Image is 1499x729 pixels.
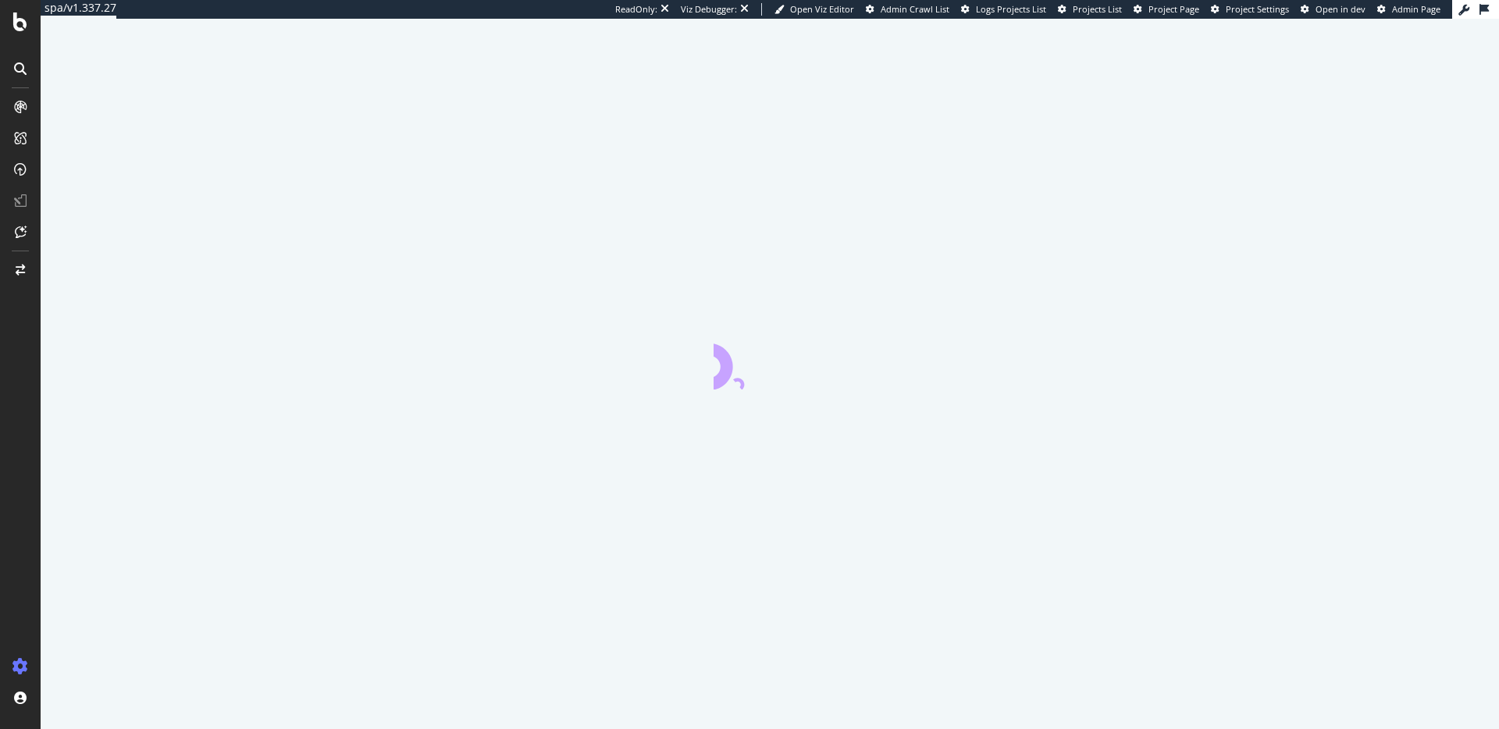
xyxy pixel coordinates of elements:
a: Logs Projects List [961,3,1046,16]
span: Admin Crawl List [881,3,949,15]
span: Projects List [1073,3,1122,15]
a: Open Viz Editor [774,3,854,16]
a: Project Settings [1211,3,1289,16]
div: ReadOnly: [615,3,657,16]
a: Open in dev [1301,3,1365,16]
div: Viz Debugger: [681,3,737,16]
div: animation [714,333,826,389]
span: Admin Page [1392,3,1440,15]
span: Open in dev [1316,3,1365,15]
span: Project Page [1148,3,1199,15]
a: Admin Page [1377,3,1440,16]
span: Project Settings [1226,3,1289,15]
a: Project Page [1134,3,1199,16]
a: Admin Crawl List [866,3,949,16]
span: Logs Projects List [976,3,1046,15]
a: Projects List [1058,3,1122,16]
span: Open Viz Editor [790,3,854,15]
